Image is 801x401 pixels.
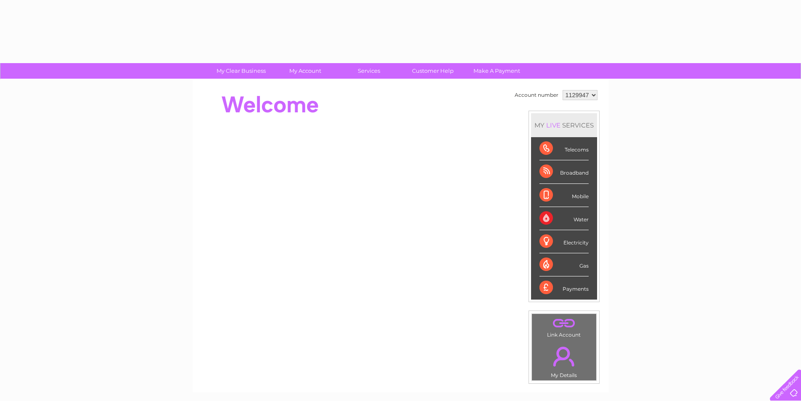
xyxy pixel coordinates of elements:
a: . [534,342,594,371]
div: Gas [539,253,589,276]
div: Broadband [539,160,589,183]
div: Water [539,207,589,230]
a: . [534,316,594,331]
a: Customer Help [398,63,468,79]
div: LIVE [545,121,562,129]
td: My Details [531,340,597,381]
div: Electricity [539,230,589,253]
div: Mobile [539,184,589,207]
a: My Account [270,63,340,79]
div: Telecoms [539,137,589,160]
a: Services [334,63,404,79]
div: MY SERVICES [531,113,597,137]
td: Link Account [531,313,597,340]
div: Payments [539,276,589,299]
a: Make A Payment [462,63,531,79]
a: My Clear Business [206,63,276,79]
td: Account number [513,88,560,102]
